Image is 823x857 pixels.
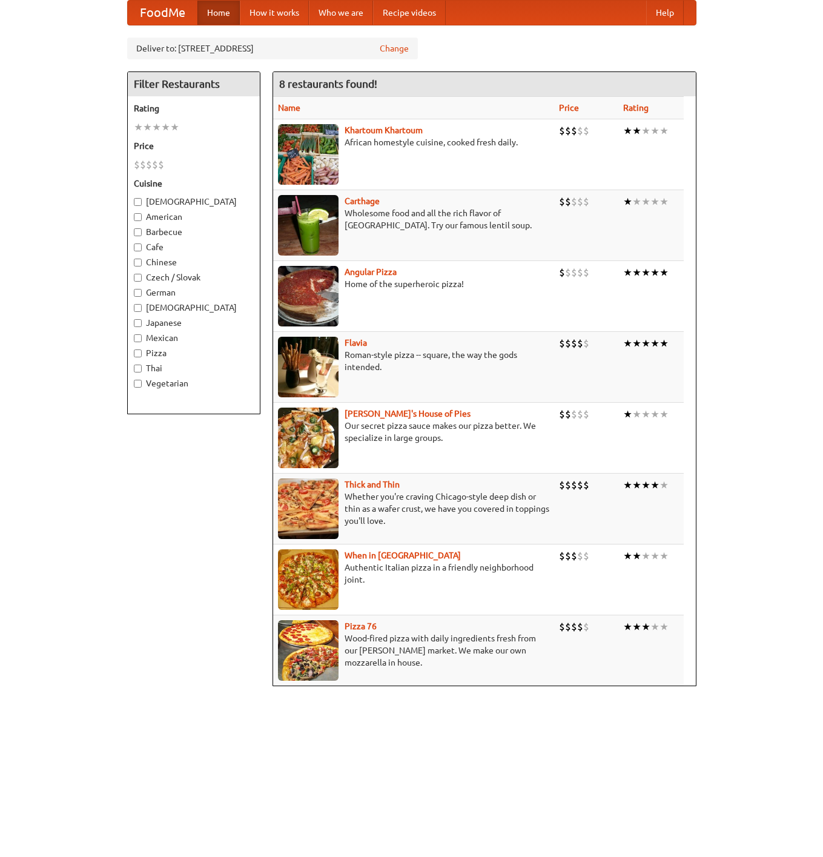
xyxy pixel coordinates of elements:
a: Change [380,42,409,55]
li: ★ [641,620,650,634]
h5: Cuisine [134,177,254,190]
label: [DEMOGRAPHIC_DATA] [134,196,254,208]
label: [DEMOGRAPHIC_DATA] [134,302,254,314]
li: ★ [659,478,669,492]
h5: Rating [134,102,254,114]
a: Help [646,1,684,25]
li: $ [565,620,571,634]
p: Home of the superheroic pizza! [278,278,549,290]
li: ★ [650,266,659,279]
img: thick.jpg [278,478,339,539]
p: Wood-fired pizza with daily ingredients fresh from our [PERSON_NAME] market. We make our own mozz... [278,632,549,669]
li: $ [583,266,589,279]
label: American [134,211,254,223]
a: When in [GEOGRAPHIC_DATA] [345,551,461,560]
li: ★ [659,337,669,350]
li: $ [559,408,565,421]
li: $ [583,124,589,137]
p: African homestyle cuisine, cooked fresh daily. [278,136,549,148]
li: ★ [152,121,161,134]
ng-pluralize: 8 restaurants found! [279,78,377,90]
li: ★ [623,337,632,350]
label: Mexican [134,332,254,344]
li: ★ [641,266,650,279]
p: Whether you're craving Chicago-style deep dish or thin as a wafer crust, we have you covered in t... [278,491,549,527]
li: $ [583,337,589,350]
li: ★ [623,195,632,208]
a: Carthage [345,196,380,206]
li: $ [559,195,565,208]
li: ★ [623,549,632,563]
img: pizza76.jpg [278,620,339,681]
li: $ [565,124,571,137]
li: $ [571,549,577,563]
li: ★ [650,620,659,634]
li: ★ [632,266,641,279]
li: ★ [659,549,669,563]
input: Cafe [134,243,142,251]
li: $ [571,124,577,137]
li: ★ [632,549,641,563]
li: $ [571,408,577,421]
label: Czech / Slovak [134,271,254,283]
li: $ [140,158,146,171]
a: [PERSON_NAME]'s House of Pies [345,409,471,419]
label: Vegetarian [134,377,254,389]
li: ★ [659,195,669,208]
li: ★ [170,121,179,134]
li: ★ [641,195,650,208]
label: Chinese [134,256,254,268]
a: Khartoum Khartoum [345,125,423,135]
li: ★ [659,408,669,421]
li: ★ [632,195,641,208]
li: $ [583,549,589,563]
li: $ [577,266,583,279]
li: ★ [623,620,632,634]
a: Price [559,103,579,113]
li: $ [565,195,571,208]
li: ★ [632,337,641,350]
li: $ [583,195,589,208]
li: ★ [623,124,632,137]
a: Rating [623,103,649,113]
li: $ [583,408,589,421]
img: carthage.jpg [278,195,339,256]
li: ★ [632,124,641,137]
b: Flavia [345,338,367,348]
li: $ [577,620,583,634]
input: German [134,289,142,297]
li: $ [152,158,158,171]
li: $ [565,337,571,350]
li: ★ [143,121,152,134]
li: ★ [650,195,659,208]
input: Vegetarian [134,380,142,388]
label: Pizza [134,347,254,359]
a: How it works [240,1,309,25]
li: $ [571,620,577,634]
img: luigis.jpg [278,408,339,468]
li: $ [571,337,577,350]
a: Name [278,103,300,113]
a: Angular Pizza [345,267,397,277]
input: Thai [134,365,142,372]
li: ★ [632,478,641,492]
a: Who we are [309,1,373,25]
li: ★ [632,620,641,634]
li: $ [559,549,565,563]
li: ★ [650,549,659,563]
li: $ [577,124,583,137]
img: wheninrome.jpg [278,549,339,610]
li: $ [559,337,565,350]
li: $ [577,549,583,563]
li: $ [565,408,571,421]
label: German [134,286,254,299]
label: Barbecue [134,226,254,238]
li: $ [559,620,565,634]
img: flavia.jpg [278,337,339,397]
li: $ [577,478,583,492]
img: angular.jpg [278,266,339,326]
div: Deliver to: [STREET_ADDRESS] [127,38,418,59]
li: ★ [659,620,669,634]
